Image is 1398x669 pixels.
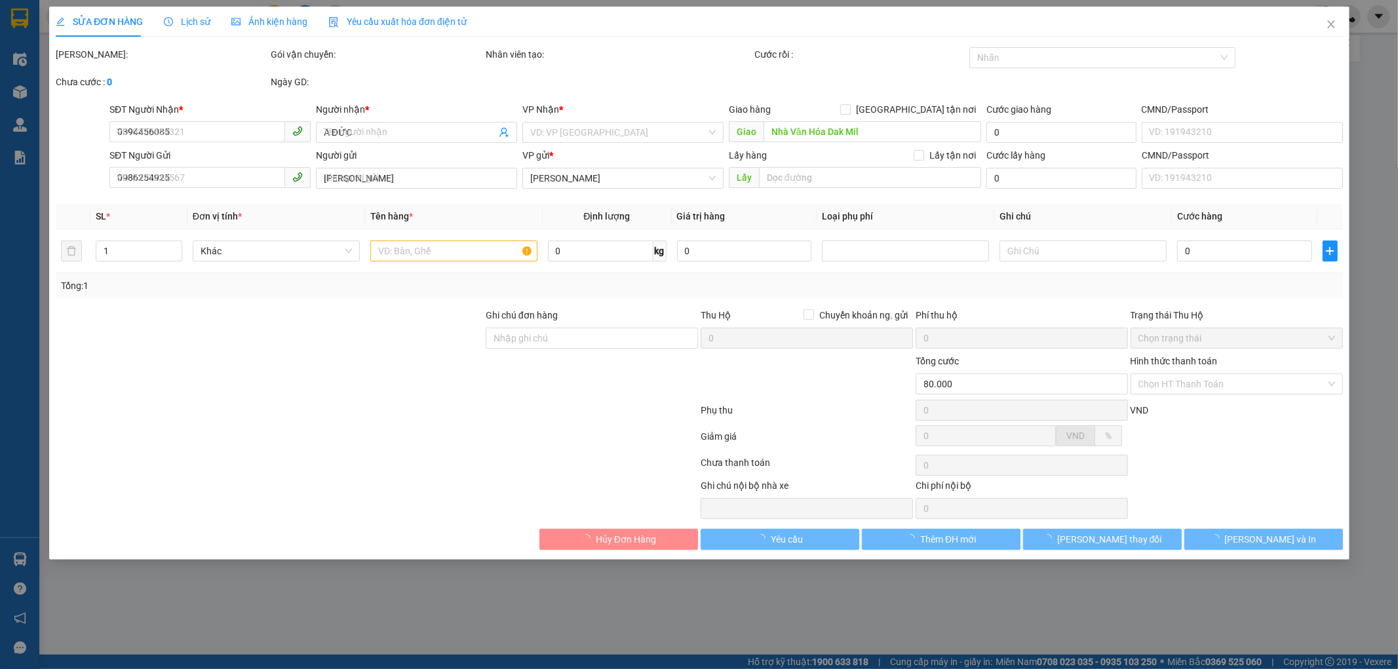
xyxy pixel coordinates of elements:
span: phone [292,126,303,136]
span: Thêm ĐH mới [920,532,976,546]
button: Close [1312,7,1349,43]
span: Lịch sử [164,16,210,27]
span: picture [231,17,241,26]
div: CMND/Passport [1141,102,1342,117]
span: close [1325,19,1336,29]
div: SĐT Người Nhận [109,102,311,117]
span: VND [1066,430,1084,441]
input: VD: Bàn, Ghế [370,240,537,261]
div: Chưa cước : [56,75,268,89]
button: Yêu cầu [701,529,859,550]
span: Giá trị hàng [676,211,725,221]
span: Yêu cầu [771,532,803,546]
button: [PERSON_NAME] và In [1184,529,1342,550]
span: edit [56,17,65,26]
span: Giao [728,121,763,142]
span: SL [96,211,106,221]
span: clock-circle [164,17,173,26]
span: [PERSON_NAME] và In [1224,532,1316,546]
div: Nhân viên tạo: [486,47,752,62]
div: Người nhận [316,102,517,117]
label: Ghi chú đơn hàng [486,310,558,320]
div: VP gửi [522,148,724,162]
img: icon [328,17,339,28]
span: Thu Hộ [700,310,730,320]
div: Phí thu hộ [915,308,1127,328]
input: Ghi Chú [1000,240,1167,261]
span: loading [1210,534,1224,543]
span: VP Nhận [522,104,559,115]
button: Hủy Đơn Hàng [539,529,698,550]
div: Chi phí nội bộ [915,478,1127,498]
span: Tên hàng [370,211,412,221]
span: loading [581,534,595,543]
span: % [1104,430,1111,441]
span: Lấy tận nơi [924,148,981,162]
input: Ghi chú đơn hàng [486,328,698,349]
label: Cước lấy hàng [986,150,1045,161]
button: delete [61,240,82,261]
span: [GEOGRAPHIC_DATA] tận nơi [851,102,981,117]
input: Dọc đường [758,167,981,188]
span: Định lượng [583,211,630,221]
input: Cước lấy hàng [986,168,1136,189]
span: SỬA ĐƠN HÀNG [56,16,143,27]
input: Cước giao hàng [986,122,1136,143]
span: loading [906,534,920,543]
div: [PERSON_NAME]: [56,47,268,62]
label: Hình thức thanh toán [1130,356,1217,366]
div: Người gửi [316,148,517,162]
span: Lấy hàng [728,150,766,161]
div: Ghi chú nội bộ nhà xe [700,478,912,498]
span: Đơn vị tính [192,211,241,221]
div: SĐT Người Gửi [109,148,311,162]
button: Thêm ĐH mới [861,529,1020,550]
input: Dọc đường [763,121,981,142]
div: Tổng: 1 [61,278,539,293]
div: Phụ thu [699,403,914,426]
span: Ảnh kiện hàng [231,16,307,27]
span: Giao hàng [728,104,770,115]
span: plus [1323,246,1336,256]
div: Gói vận chuyển: [271,47,483,62]
span: VND [1130,405,1148,415]
span: user-add [499,127,509,138]
span: Cước hàng [1177,211,1222,221]
th: Loại phụ phí [817,204,994,229]
span: Chuyển khoản ng. gửi [813,308,912,322]
div: CMND/Passport [1141,148,1342,162]
label: Cước giao hàng [986,104,1051,115]
div: Chưa thanh toán [699,455,914,478]
div: Cước rồi : [754,47,966,62]
div: Trạng thái Thu Hộ [1130,308,1342,322]
button: plus [1322,240,1337,261]
th: Ghi chú [994,204,1172,229]
button: [PERSON_NAME] thay đổi [1022,529,1181,550]
div: Ngày GD: [271,75,483,89]
span: Yêu cầu xuất hóa đơn điện tử [328,16,467,27]
span: [PERSON_NAME] thay đổi [1057,532,1162,546]
span: Hủy Đơn Hàng [595,532,655,546]
span: Lấy [728,167,758,188]
span: Cư Kuin [530,168,716,188]
span: Khác [200,241,351,261]
span: Tổng cước [915,356,958,366]
span: phone [292,172,303,182]
span: loading [756,534,771,543]
div: Giảm giá [699,429,914,452]
span: loading [1043,534,1057,543]
b: 0 [107,77,112,87]
span: kg [653,240,666,261]
span: Chọn trạng thái [1138,328,1334,348]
